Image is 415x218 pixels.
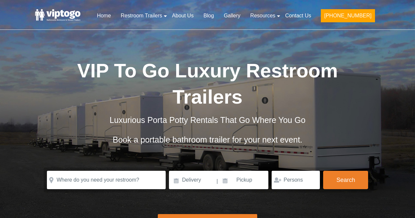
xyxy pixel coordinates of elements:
input: Where do you need your restroom? [47,171,166,189]
span: VIP To Go Luxury Restroom Trailers [77,60,338,108]
a: Restroom Trailers [116,9,167,23]
a: Resources [245,9,280,23]
span: Book a portable bathroom trailer for your next event. [113,135,302,144]
input: Persons [272,171,320,189]
button: Search [323,171,368,189]
a: Contact Us [280,9,316,23]
input: Delivery [169,171,216,189]
span: | [217,171,218,192]
a: [PHONE_NUMBER] [316,9,380,26]
a: Home [92,9,116,23]
a: Blog [198,9,219,23]
input: Pickup [219,171,269,189]
a: About Us [167,9,198,23]
button: [PHONE_NUMBER] [321,9,375,22]
a: Gallery [219,9,245,23]
span: Luxurious Porta Potty Rentals That Go Where You Go [110,115,305,125]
